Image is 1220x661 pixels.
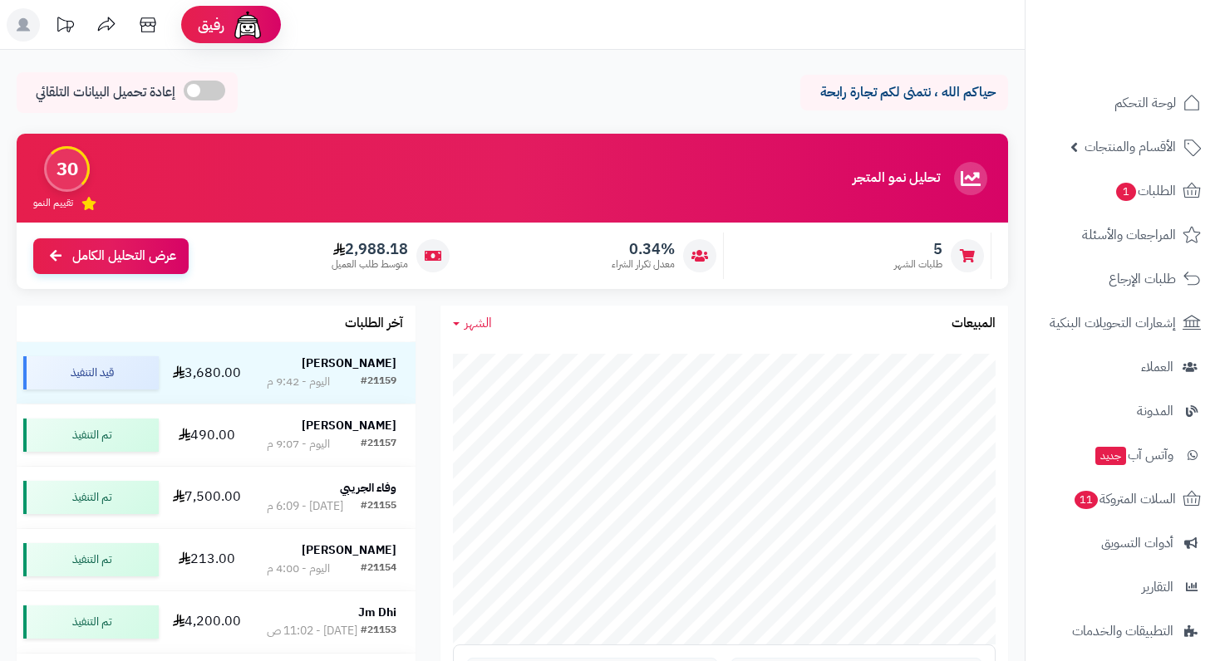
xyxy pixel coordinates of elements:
[340,479,396,497] strong: وفاء الجريبي
[853,171,940,186] h3: تحليل نمو المتجر
[894,257,942,272] span: طلبات الشهر
[198,15,224,35] span: رفيق
[465,313,492,333] span: الشهر
[894,240,942,258] span: 5
[1074,490,1099,510] span: 11
[952,316,996,331] h3: المبيعات
[165,342,248,404] td: 3,680.00
[165,467,248,528] td: 7,500.00
[267,623,357,639] div: [DATE] - 11:02 ص
[1036,479,1210,519] a: السلات المتروكة11
[33,238,189,274] a: عرض التحليل الكامل
[165,529,248,590] td: 213.00
[231,8,264,42] img: ai-face.png
[302,541,396,559] strong: [PERSON_NAME]
[302,417,396,434] strong: [PERSON_NAME]
[1036,347,1210,387] a: العملاء
[1115,182,1137,202] span: 1
[612,240,675,258] span: 0.34%
[302,355,396,372] strong: [PERSON_NAME]
[33,196,73,210] span: تقييم النمو
[612,257,675,272] span: معدل تكرار الشراء
[813,83,996,102] p: حياكم الله ، نتمنى لكم تجارة رابحة
[23,419,159,452] div: تم التنفيذ
[1107,12,1204,47] img: logo-2.png
[1114,179,1176,203] span: الطلبات
[165,404,248,466] td: 490.00
[1073,487,1176,511] span: السلات المتروكة
[23,605,159,639] div: تم التنفيذ
[1095,447,1126,465] span: جديد
[1036,171,1210,211] a: الطلبات1
[1036,215,1210,255] a: المراجعات والأسئلة
[453,314,492,333] a: الشهر
[1072,619,1173,643] span: التطبيقات والخدمات
[345,316,403,331] h3: آخر الطلبات
[72,247,176,266] span: عرض التحليل الكامل
[332,240,408,258] span: 2,988.18
[1036,611,1210,651] a: التطبيقات والخدمات
[1036,391,1210,431] a: المدونة
[1109,267,1176,291] span: طلبات الإرجاع
[1036,259,1210,299] a: طلبات الإرجاع
[1141,355,1173,379] span: العملاء
[361,374,396,390] div: #21159
[361,561,396,577] div: #21154
[361,623,396,639] div: #21153
[1142,575,1173,599] span: التقارير
[36,83,175,102] span: إعادة تحميل البيانات التلقائي
[267,498,343,515] div: [DATE] - 6:09 م
[1036,435,1210,475] a: وآتس آبجديد
[361,436,396,453] div: #21157
[332,257,408,272] span: متوسط طلب العميل
[358,604,396,621] strong: Jm Dhi
[1050,311,1176,335] span: إشعارات التحويلات البنكية
[1036,567,1210,607] a: التقارير
[361,498,396,515] div: #21155
[1114,91,1176,115] span: لوحة التحكم
[44,8,86,46] a: تحديثات المنصة
[1082,223,1176,247] span: المراجعات والأسئلة
[23,356,159,389] div: قيد التنفيذ
[1101,531,1173,555] span: أدوات التسويق
[267,436,330,453] div: اليوم - 9:07 م
[1137,399,1173,423] span: المدونة
[1036,523,1210,563] a: أدوات التسويق
[165,591,248,653] td: 4,200.00
[23,481,159,514] div: تم التنفيذ
[1036,303,1210,343] a: إشعارات التحويلات البنكية
[267,374,330,390] div: اليوم - 9:42 م
[267,561,330,577] div: اليوم - 4:00 م
[1094,443,1173,467] span: وآتس آب
[23,543,159,576] div: تم التنفيذ
[1085,135,1176,159] span: الأقسام والمنتجات
[1036,83,1210,123] a: لوحة التحكم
